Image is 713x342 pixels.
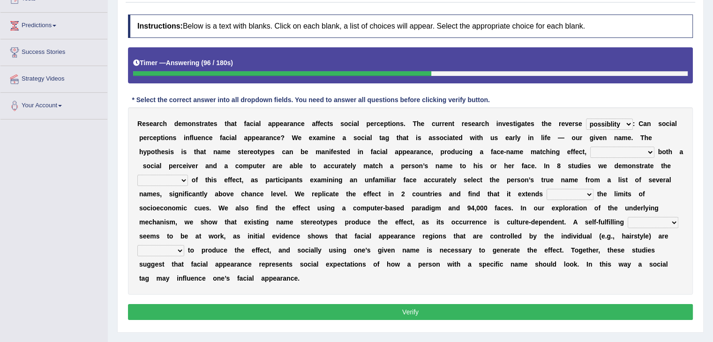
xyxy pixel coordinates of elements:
b: a [268,120,272,127]
b: t [406,134,409,141]
b: f [371,148,373,156]
b: t [234,120,237,127]
b: i [326,134,328,141]
b: — [558,134,564,141]
b: e [444,120,448,127]
b: a [403,134,406,141]
b: n [420,148,424,156]
b: m [315,148,321,156]
b: a [373,148,376,156]
b: r [247,148,249,156]
b: a [316,134,320,141]
b: s [353,134,357,141]
b: e [267,148,271,156]
b: e [505,134,509,141]
b: t [379,134,382,141]
b: b [300,148,305,156]
b: a [285,148,289,156]
b: n [360,148,364,156]
b: f [331,148,333,156]
b: i [593,134,595,141]
b: e [578,120,582,127]
b: a [259,134,263,141]
b: s [330,120,333,127]
b: l [357,120,359,127]
b: p [440,148,444,156]
b: i [475,134,477,141]
b: t [155,148,157,156]
b: a [231,120,234,127]
b: c [282,148,285,156]
b: a [246,120,250,127]
b: t [388,120,390,127]
b: i [181,148,183,156]
b: t [453,134,455,141]
b: o [392,120,396,127]
b: f [545,134,547,141]
b: n [293,120,298,127]
b: a [218,148,221,156]
b: Instructions: [137,22,183,30]
b: h [398,134,403,141]
b: m [622,134,627,141]
b: c [432,120,435,127]
b: e [153,134,157,141]
b: p [139,134,143,141]
b: a [395,148,398,156]
b: c [376,148,380,156]
b: a [200,148,204,156]
b: i [543,134,545,141]
b: y [517,134,521,141]
b: e [150,120,153,127]
b: n [192,120,196,127]
b: a [416,148,420,156]
b: n [614,134,618,141]
b: s [238,148,241,156]
b: p [398,148,403,156]
b: c [273,134,277,141]
b: c [666,120,669,127]
b: e [143,134,147,141]
b: p [272,120,276,127]
b: c [361,134,365,141]
b: n [448,120,452,127]
b: . [404,120,405,127]
b: c [150,134,153,141]
b: t [194,148,196,156]
b: r [263,134,265,141]
b: w [470,134,475,141]
b: n [213,148,218,156]
b: l [259,120,261,127]
b: e [428,148,431,156]
b: Answering [166,59,200,67]
b: e [210,120,214,127]
b: r [374,120,376,127]
b: e [343,148,346,156]
b: c [297,120,301,127]
b: e [527,120,531,127]
b: p [263,148,268,156]
b: o [254,148,258,156]
b: s [196,120,200,127]
b: s [340,120,344,127]
b: a [410,148,414,156]
b: d [174,120,179,127]
b: e [227,148,231,156]
button: Verify [128,304,693,320]
b: e [370,120,374,127]
b: g [385,134,390,141]
b: e [569,120,572,127]
b: h [157,148,161,156]
b: i [358,148,360,156]
b: e [197,134,201,141]
b: 96 / 180s [203,59,231,67]
b: f [220,134,222,141]
b: h [163,120,167,127]
b: i [184,134,186,141]
b: e [209,134,213,141]
b: h [139,148,143,156]
b: t [327,120,330,127]
b: a [290,120,293,127]
b: s [658,120,662,127]
a: Predictions [0,13,107,36]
